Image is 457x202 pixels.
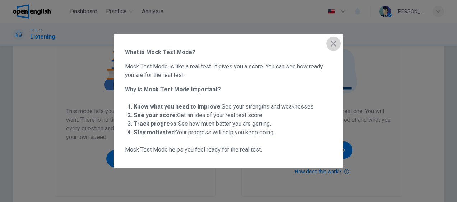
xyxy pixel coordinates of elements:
span: Why is Mock Test Mode Important? [125,85,332,94]
strong: Stay motivated: [134,129,176,136]
span: See your strengths and weaknesses [134,103,314,110]
strong: See your score: [134,112,177,119]
span: What is Mock Test Mode? [125,48,332,57]
strong: Know what you need to improve: [134,103,222,110]
span: Your progress will help you keep going. [134,129,274,136]
span: See how much better you are getting. [134,120,271,127]
span: Mock Test Mode is like a real test. It gives you a score. You can see how ready you are for the r... [125,62,332,80]
span: Mock Test Mode helps you feel ready for the real test. [125,145,332,154]
span: Get an idea of your real test score. [134,112,263,119]
strong: Track progress: [134,120,178,127]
